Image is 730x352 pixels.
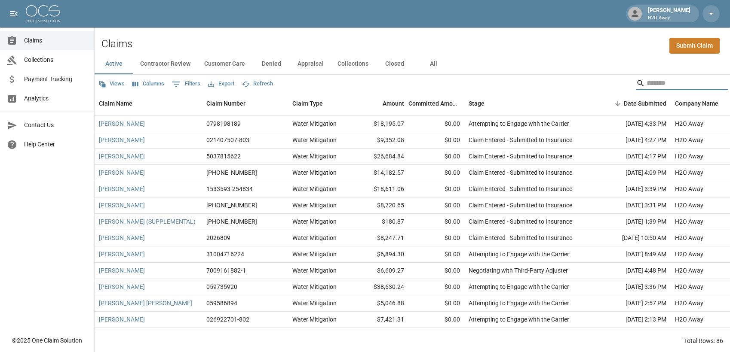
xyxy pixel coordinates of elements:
div: Claim Entered - Submitted to Insurance [469,217,572,226]
div: Attempting to Engage with the Carrier [469,299,569,307]
button: Appraisal [291,54,331,74]
div: H2O Away [675,201,703,209]
div: H2O Away [675,185,703,193]
div: 01-009-108314 [206,201,257,209]
div: $0.00 [408,214,464,230]
button: open drawer [5,5,22,22]
div: $0.00 [408,312,464,328]
button: Refresh [240,77,275,91]
div: Attempting to Engage with the Carrier [469,119,569,128]
span: Help Center [24,140,87,149]
button: Export [206,77,236,91]
div: H2O Away [675,217,703,226]
div: $0.00 [408,279,464,295]
button: Show filters [170,77,202,91]
div: Water Mitigation [292,136,337,144]
div: $0.00 [408,328,464,344]
div: $38,630.24 [353,279,408,295]
div: H2O Away [675,168,703,177]
a: [PERSON_NAME] [99,168,145,177]
h2: Claims [101,38,132,50]
span: Claims [24,36,87,45]
div: [DATE] 4:17 PM [593,149,671,165]
div: $0.00 [408,165,464,181]
span: Collections [24,55,87,64]
div: $0.00 [408,230,464,246]
div: $18,611.06 [353,181,408,197]
div: 059586894 [206,299,237,307]
div: $180.87 [353,214,408,230]
div: Water Mitigation [292,299,337,307]
div: 01-008-827459 [206,217,257,226]
div: Water Mitigation [292,201,337,209]
a: [PERSON_NAME] [99,234,145,242]
div: Negotiating with Third-Party Adjuster [469,266,568,275]
div: $5,046.88 [353,295,408,312]
div: Water Mitigation [292,119,337,128]
a: [PERSON_NAME] [99,136,145,144]
div: [DATE] 4:27 PM [593,132,671,149]
div: [DATE] 4:33 PM [593,116,671,132]
a: Submit Claim [669,38,720,54]
div: $14,223.17 [353,328,408,344]
div: H2O Away [675,119,703,128]
div: [DATE] 4:48 PM [593,263,671,279]
div: Claim Entered - Submitted to Insurance [469,201,572,209]
div: H2O Away [675,250,703,258]
div: Stage [464,91,593,115]
button: Sort [612,97,624,109]
a: [PERSON_NAME] [99,315,145,324]
a: [PERSON_NAME] (SUPPLEMENTAL) [99,217,196,226]
div: Claim Name [99,91,132,115]
div: 5037815622 [206,152,241,161]
div: Water Mitigation [292,234,337,242]
div: Claim Entered - Submitted to Insurance [469,152,572,161]
div: [DATE] 2:57 PM [593,295,671,312]
div: H2O Away [675,266,703,275]
div: [DATE] 10:50 AM [593,230,671,246]
a: [PERSON_NAME] [99,119,145,128]
div: $8,247.71 [353,230,408,246]
div: Committed Amount [408,91,460,115]
div: Stage [469,91,485,115]
div: Claim Number [202,91,288,115]
div: Attempting to Engage with the Carrier [469,282,569,291]
button: Select columns [130,77,166,91]
a: [PERSON_NAME] [99,185,145,193]
div: Date Submitted [624,91,666,115]
div: © 2025 One Claim Solution [12,336,82,345]
p: H2O Away [648,15,690,22]
button: Customer Care [197,54,252,74]
div: Water Mitigation [292,185,337,193]
div: Claim Type [288,91,353,115]
div: $26,684.84 [353,149,408,165]
div: H2O Away [675,315,703,324]
img: ocs-logo-white-transparent.png [26,5,60,22]
div: $0.00 [408,132,464,149]
div: Claim Name [95,91,202,115]
div: 0798198189 [206,119,241,128]
span: Payment Tracking [24,75,87,84]
div: [DATE] 1:39 PM [593,214,671,230]
div: Water Mitigation [292,168,337,177]
div: Attempting to Engage with the Carrier [469,250,569,258]
div: Claim Entered - Submitted to Insurance [469,234,572,242]
span: Contact Us [24,121,87,130]
div: 026922701-802 [206,315,249,324]
div: [DATE] 2:07 PM [593,328,671,344]
div: $0.00 [408,246,464,263]
button: All [414,54,453,74]
a: [PERSON_NAME] [99,266,145,275]
div: [DATE] 4:09 PM [593,165,671,181]
div: H2O Away [675,136,703,144]
div: 01-009-037513 [206,168,257,177]
div: Claim Entered - Submitted to Insurance [469,136,572,144]
button: Denied [252,54,291,74]
div: Date Submitted [593,91,671,115]
button: Collections [331,54,375,74]
a: [PERSON_NAME] [PERSON_NAME] [99,299,192,307]
div: Water Mitigation [292,266,337,275]
div: [DATE] 3:39 PM [593,181,671,197]
div: $18,195.07 [353,116,408,132]
div: $0.00 [408,116,464,132]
